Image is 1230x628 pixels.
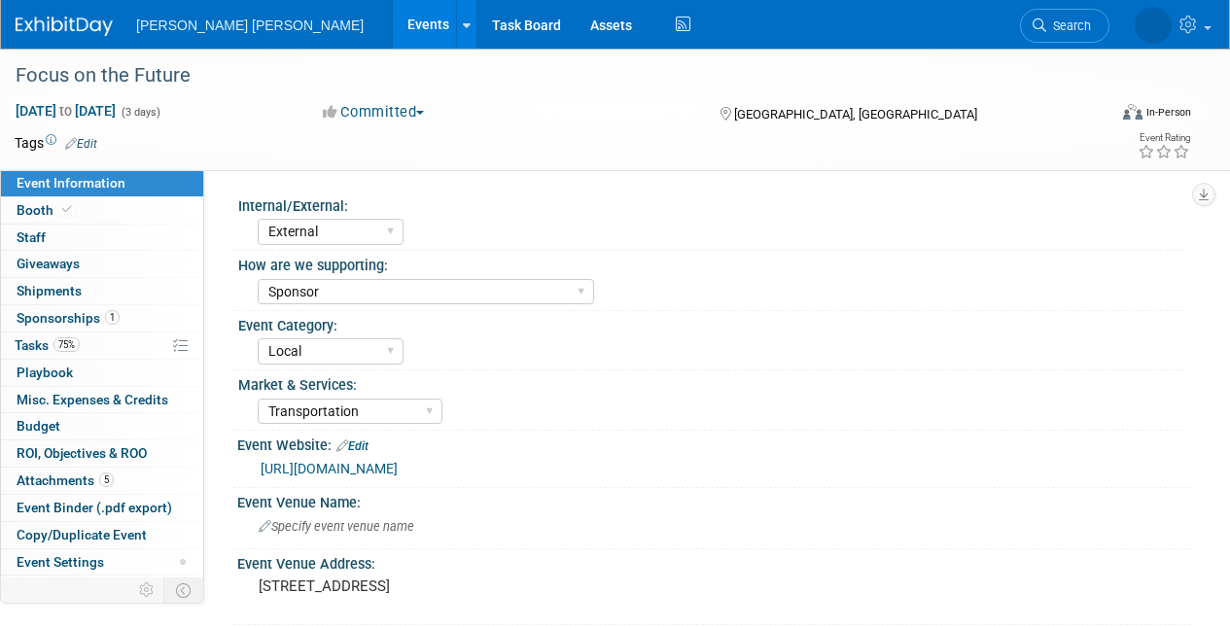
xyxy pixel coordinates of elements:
a: Playbook [1,360,203,386]
a: Shipments [1,278,203,304]
div: Event Rating [1138,133,1190,143]
span: Search [1046,18,1091,33]
span: [DATE] [DATE] [15,102,117,120]
a: Event Binder (.pdf export) [1,495,203,521]
img: ExhibitDay [16,17,113,36]
pre: [STREET_ADDRESS] [259,577,614,595]
span: Budget [17,418,60,434]
a: Booth [1,197,203,224]
a: Budget [1,413,203,439]
a: Event Information [1,170,203,196]
span: 75% [53,337,80,352]
span: Event Binder (.pdf export) [17,500,172,515]
img: Format-Inperson.png [1123,104,1142,120]
i: Booth reservation complete [62,204,72,215]
span: 5 [99,472,114,487]
a: Giveaways [1,251,203,277]
a: Event Settings [1,549,203,576]
div: Event Category: [238,311,1182,335]
a: Tasks75% [1,332,203,359]
a: Sponsorships1 [1,305,203,331]
div: Internal/External: [238,192,1182,216]
span: Playbook [17,365,73,380]
span: (3 days) [120,106,160,119]
span: Staff [17,229,46,245]
a: Attachments5 [1,468,203,494]
img: Kelly Graber [1135,7,1172,44]
span: [GEOGRAPHIC_DATA], [GEOGRAPHIC_DATA] [734,107,977,122]
span: Misc. Expenses & Credits [17,392,168,407]
span: Event Settings [17,554,104,570]
td: Personalize Event Tab Strip [130,577,164,603]
a: Misc. Expenses & Credits [1,387,203,413]
div: Event Venue Address: [237,549,1191,574]
span: Specify event venue name [259,519,414,534]
span: Event Information [17,175,125,191]
div: Event Format [1019,101,1191,130]
div: Event Venue Name: [237,488,1191,512]
div: Focus on the Future [9,58,1091,93]
a: Search [1020,9,1109,43]
span: Sponsorships [17,310,120,326]
div: How are we supporting: [238,251,1182,275]
span: ROI, Objectives & ROO [17,445,147,461]
span: Tasks [15,337,80,353]
span: [PERSON_NAME] [PERSON_NAME] [136,17,364,33]
span: Copy/Duplicate Event [17,527,147,542]
a: Staff [1,225,203,251]
span: Modified Layout [180,559,186,565]
span: Shipments [17,283,82,298]
a: [URL][DOMAIN_NAME] [261,461,398,476]
button: Committed [316,102,432,122]
div: Market & Services: [238,370,1182,395]
a: Copy/Duplicate Event [1,522,203,548]
span: 1 [105,310,120,325]
a: ROI, Objectives & ROO [1,440,203,467]
td: Toggle Event Tabs [164,577,204,603]
div: In-Person [1145,105,1191,120]
span: Giveaways [17,256,80,271]
a: Edit [336,439,369,453]
td: Tags [15,133,97,153]
span: to [56,103,75,119]
span: Attachments [17,472,114,488]
div: Event Website: [237,431,1191,456]
a: Edit [65,137,97,151]
span: Booth [17,202,76,218]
